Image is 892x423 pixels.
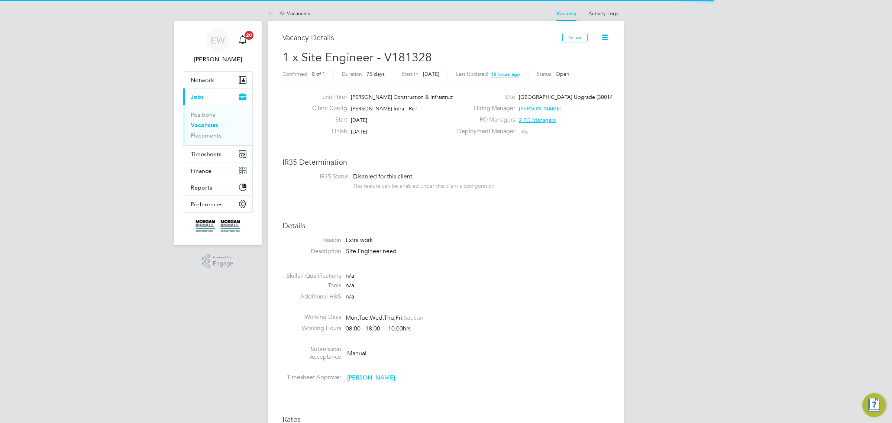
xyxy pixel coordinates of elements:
[306,116,347,124] label: Start
[183,179,252,196] button: Reports
[211,35,225,45] span: EW
[312,71,325,77] span: 0 of 1
[183,105,252,145] div: Jobs
[183,28,253,64] a: EW[PERSON_NAME]
[191,201,223,208] span: Preferences
[537,71,551,77] label: Status
[413,314,423,322] span: Sun
[370,314,384,322] span: Wed,
[306,93,347,101] label: End Hirer
[556,71,569,77] span: Open
[456,71,488,77] label: Last Updated
[342,71,362,77] label: Duration
[191,122,218,129] a: Vacancies
[282,324,341,332] label: Working Hours
[366,71,385,77] span: 75 days
[191,151,222,158] span: Timesheets
[282,71,307,77] label: Confirmed
[213,261,233,267] span: Engage
[282,50,432,65] span: 1 x Site Engineer - V181328
[519,117,556,123] span: 2 PO Managers
[213,254,233,261] span: Powered by
[183,55,253,64] span: Emma Wells
[453,104,515,112] label: Hiring Manager
[359,314,370,322] span: Tue,
[183,220,253,232] a: Go to home page
[191,184,212,191] span: Reports
[351,117,367,123] span: [DATE]
[346,325,411,333] div: 08:00 - 18:00
[519,94,617,100] span: [GEOGRAPHIC_DATA] Upgrade (300147)
[562,33,588,42] button: Follow
[346,248,610,255] p: Site Engineer need
[306,104,347,112] label: Client Config
[351,105,417,112] span: [PERSON_NAME] Infra - Rail
[282,345,341,361] label: Submission Acceptance
[202,254,234,268] a: Powered byEngage
[235,28,250,52] a: 20
[183,196,252,212] button: Preferences
[351,128,367,135] span: [DATE]
[347,349,366,357] span: Manual
[191,93,204,100] span: Jobs
[519,105,562,112] span: [PERSON_NAME]
[191,77,214,84] span: Network
[491,71,520,77] span: 18 hours ago
[346,272,354,280] span: n/a
[404,314,413,322] span: Sat,
[282,33,562,42] h3: Vacancy Details
[282,374,341,381] label: Timesheet Approver
[556,10,576,17] a: Vacancy
[174,21,262,245] nav: Main navigation
[346,293,354,300] span: n/a
[862,393,886,417] button: Engage Resource Center
[183,146,252,162] button: Timesheets
[191,167,211,174] span: Finance
[282,272,341,280] label: Skills / Qualifications
[346,282,354,289] span: n/a
[183,88,252,105] button: Jobs
[282,157,610,167] h3: IR35 Determination
[353,173,414,180] span: Disabled for this client.
[520,128,528,135] span: n/a
[306,127,347,135] label: Finish
[245,31,253,40] span: 20
[353,181,496,189] div: This feature can be enabled under this client's configuration.
[453,116,515,124] label: PO Managers
[282,248,341,255] label: Description
[183,72,252,88] button: Network
[401,71,418,77] label: Start In
[453,127,515,135] label: Deployment Manager
[423,71,439,77] span: [DATE]
[346,314,359,322] span: Mon,
[191,111,215,118] a: Positions
[384,314,395,322] span: Thu,
[183,162,252,179] button: Finance
[282,293,341,301] label: Additional H&S
[290,173,349,181] label: IR35 Status
[191,132,222,139] a: Placements
[453,93,515,101] label: Site
[588,10,618,17] a: Activity Logs
[351,94,459,100] span: [PERSON_NAME] Construction & Infrastruct…
[282,313,341,321] label: Working Days
[195,220,240,232] img: morgansindall-logo-retina.png
[268,10,310,17] a: All Vacancies
[282,282,341,290] label: Tools
[347,374,395,381] span: [PERSON_NAME]
[384,325,411,332] span: 10.00hrs
[346,236,373,244] span: Extra work
[282,221,610,230] h3: Details
[282,236,341,244] label: Reason
[395,314,404,322] span: Fri,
